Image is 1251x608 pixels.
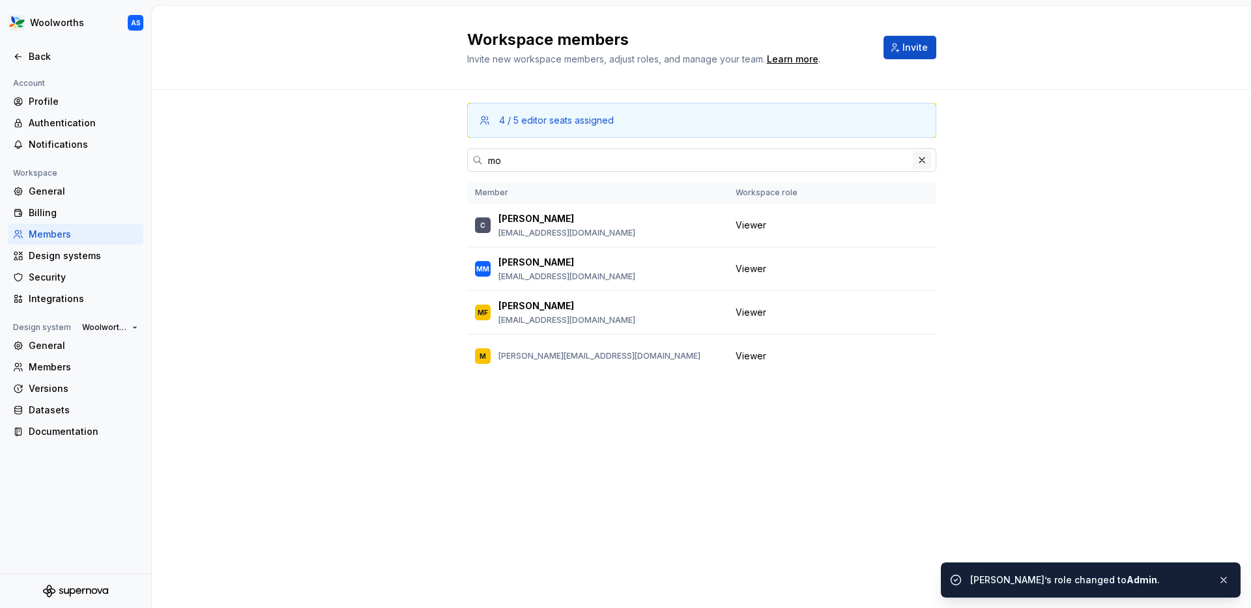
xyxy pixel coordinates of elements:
[467,182,728,204] th: Member
[29,271,138,284] div: Security
[498,299,574,312] p: [PERSON_NAME]
[498,228,635,238] p: [EMAIL_ADDRESS][DOMAIN_NAME]
[8,134,143,155] a: Notifications
[8,202,143,223] a: Billing
[30,16,84,29] div: Woolworths
[498,351,700,361] p: [PERSON_NAME][EMAIL_ADDRESS][DOMAIN_NAME]
[29,138,138,151] div: Notifications
[467,53,765,64] span: Invite new workspace members, adjust roles, and manage your team.
[765,55,820,64] span: .
[29,425,138,438] div: Documentation
[8,165,63,181] div: Workspace
[8,76,50,91] div: Account
[8,421,143,442] a: Documentation
[8,46,143,67] a: Back
[480,350,486,363] div: M
[902,41,928,54] span: Invite
[483,148,913,172] input: Search in members...
[736,350,766,363] span: Viewer
[467,29,868,50] h2: Workspace members
[29,50,138,63] div: Back
[499,114,614,127] div: 4 / 5 editor seats assigned
[29,361,138,374] div: Members
[29,382,138,395] div: Versions
[8,224,143,245] a: Members
[3,8,149,37] button: WoolworthsAS
[29,249,138,262] div: Design systems
[9,15,25,31] img: 551ca721-6c59-42a7-accd-e26345b0b9d6.png
[29,185,138,198] div: General
[767,53,818,66] a: Learn more
[970,573,1207,587] div: [PERSON_NAME]’s role changed to .
[1127,574,1157,585] b: Admin
[29,228,138,241] div: Members
[480,219,485,232] div: C
[8,113,143,133] a: Authentication
[8,288,143,309] a: Integrations
[29,292,138,305] div: Integrations
[8,378,143,399] a: Versions
[131,18,141,28] div: AS
[8,245,143,266] a: Design systems
[884,36,936,59] button: Invite
[8,267,143,288] a: Security
[736,306,766,319] span: Viewer
[736,262,766,275] span: Viewer
[736,219,766,232] span: Viewer
[8,357,143,378] a: Members
[29,95,138,108] div: Profile
[498,271,635,282] p: [EMAIL_ADDRESS][DOMAIN_NAME]
[29,404,138,417] div: Datasets
[29,117,138,130] div: Authentication
[8,181,143,202] a: General
[43,585,108,598] svg: Supernova Logo
[498,315,635,325] p: [EMAIL_ADDRESS][DOMAIN_NAME]
[8,400,143,421] a: Datasets
[29,206,138,219] div: Billing
[29,339,138,352] div: General
[8,335,143,356] a: General
[728,182,827,204] th: Workspace role
[498,212,574,225] p: [PERSON_NAME]
[478,306,488,319] div: MF
[82,322,127,333] span: Woolworths
[8,320,76,335] div: Design system
[476,262,489,275] div: MM
[8,91,143,112] a: Profile
[498,256,574,269] p: [PERSON_NAME]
